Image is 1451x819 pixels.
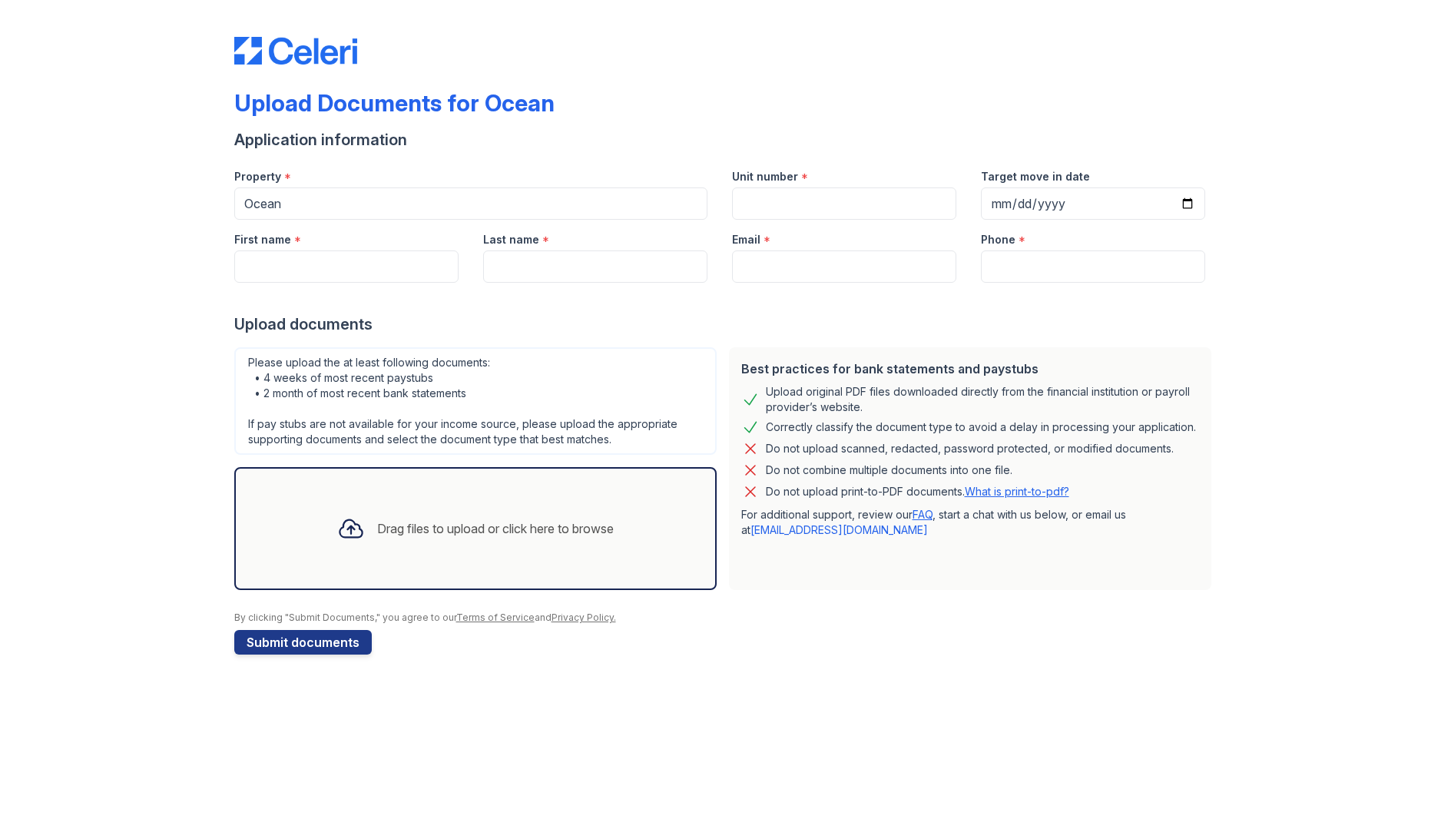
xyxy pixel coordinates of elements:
div: Best practices for bank statements and paystubs [741,360,1199,378]
label: Phone [981,232,1015,247]
label: Property [234,169,281,184]
div: Upload documents [234,313,1217,335]
div: Application information [234,129,1217,151]
label: Target move in date [981,169,1090,184]
div: Correctly classify the document type to avoid a delay in processing your application. [766,418,1196,436]
div: Drag files to upload or click here to browse [377,519,614,538]
a: What is print-to-pdf? [965,485,1069,498]
div: Do not combine multiple documents into one file. [766,461,1012,479]
p: For additional support, review our , start a chat with us below, or email us at [741,507,1199,538]
label: Email [732,232,760,247]
p: Do not upload print-to-PDF documents. [766,484,1069,499]
div: Upload original PDF files downloaded directly from the financial institution or payroll provider’... [766,384,1199,415]
label: Last name [483,232,539,247]
a: [EMAIL_ADDRESS][DOMAIN_NAME] [750,523,928,536]
a: Terms of Service [456,612,535,623]
a: FAQ [913,508,933,521]
label: First name [234,232,291,247]
div: Please upload the at least following documents: • 4 weeks of most recent paystubs • 2 month of mo... [234,347,717,455]
div: Do not upload scanned, redacted, password protected, or modified documents. [766,439,1174,458]
div: Upload Documents for Ocean [234,89,555,117]
a: Privacy Policy. [552,612,616,623]
button: Submit documents [234,630,372,655]
div: By clicking "Submit Documents," you agree to our and [234,612,1217,624]
img: CE_Logo_Blue-a8612792a0a2168367f1c8372b55b34899dd931a85d93a1a3d3e32e68fde9ad4.png [234,37,357,65]
label: Unit number [732,169,798,184]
